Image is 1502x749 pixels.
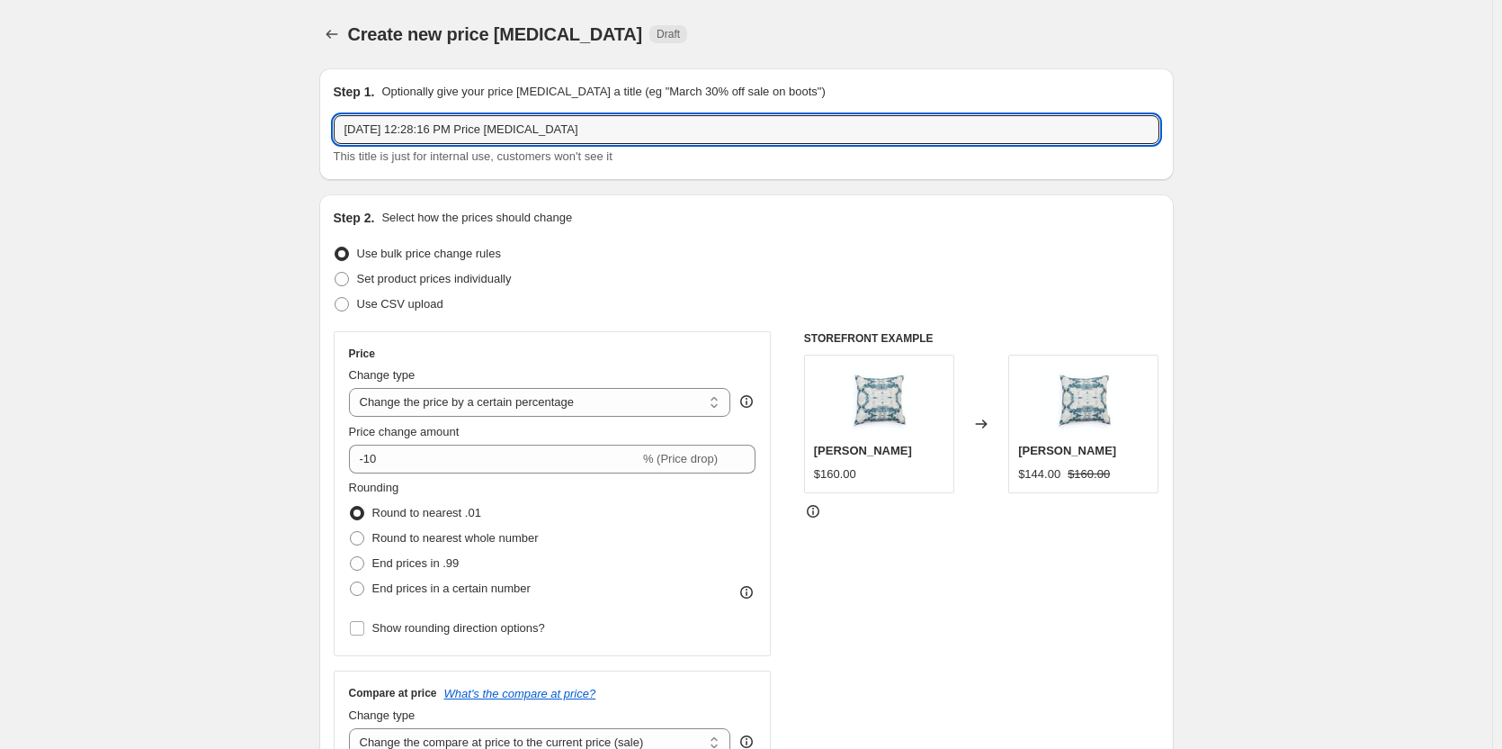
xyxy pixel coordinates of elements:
button: What's the compare at price? [444,687,596,700]
span: Change type [349,368,416,382]
span: Set product prices individually [357,272,512,285]
img: 1366117-eskayel-mira-pillow-a_3407cf10-c2f4-4d0d-83ed-01589675a2e5_80x.jpg [1048,365,1120,437]
p: Optionally give your price [MEDICAL_DATA] a title (eg "March 30% off sale on boots") [381,83,825,101]
h2: Step 1. [334,83,375,101]
span: Round to nearest .01 [372,506,481,519]
span: [PERSON_NAME] [814,444,912,457]
span: Rounding [349,481,399,494]
input: 30% off holiday sale [334,115,1159,144]
span: [PERSON_NAME] [1018,444,1116,457]
h3: Compare at price [349,686,437,700]
p: Select how the prices should change [381,209,572,227]
span: Create new price [MEDICAL_DATA] [348,24,643,44]
span: Use bulk price change rules [357,247,501,260]
span: Round to nearest whole number [372,531,539,545]
button: Price change jobs [319,22,344,47]
h6: STOREFRONT EXAMPLE [804,331,1159,346]
span: Change type [349,708,416,722]
span: End prices in .99 [372,556,460,570]
img: 1366117-eskayel-mira-pillow-a_3407cf10-c2f4-4d0d-83ed-01589675a2e5_80x.jpg [843,365,915,437]
h2: Step 2. [334,209,375,227]
span: This title is just for internal use, customers won't see it [334,149,612,163]
span: Use CSV upload [357,297,443,311]
input: -15 [349,445,639,474]
div: $160.00 [814,465,856,483]
span: End prices in a certain number [372,582,531,595]
div: help [738,393,755,411]
strike: $160.00 [1068,465,1110,483]
div: $144.00 [1018,465,1060,483]
span: Show rounding direction options? [372,621,545,635]
span: % (Price drop) [643,452,718,465]
span: Price change amount [349,425,460,438]
h3: Price [349,347,375,361]
span: Draft [657,27,680,41]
